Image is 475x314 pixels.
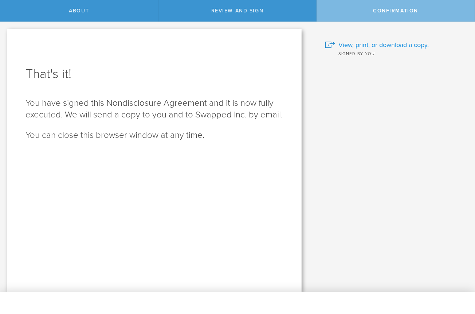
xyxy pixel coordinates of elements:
[325,50,464,57] div: Signed by you
[69,8,89,14] span: About
[211,8,264,14] span: Review and sign
[25,129,283,141] p: You can close this browser window at any time.
[25,65,283,83] h1: That's it!
[339,40,429,50] span: View, print, or download a copy.
[25,97,283,121] p: You have signed this Nondisclosure Agreement and it is now fully executed. We will send a copy to...
[373,8,418,14] span: Confirmation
